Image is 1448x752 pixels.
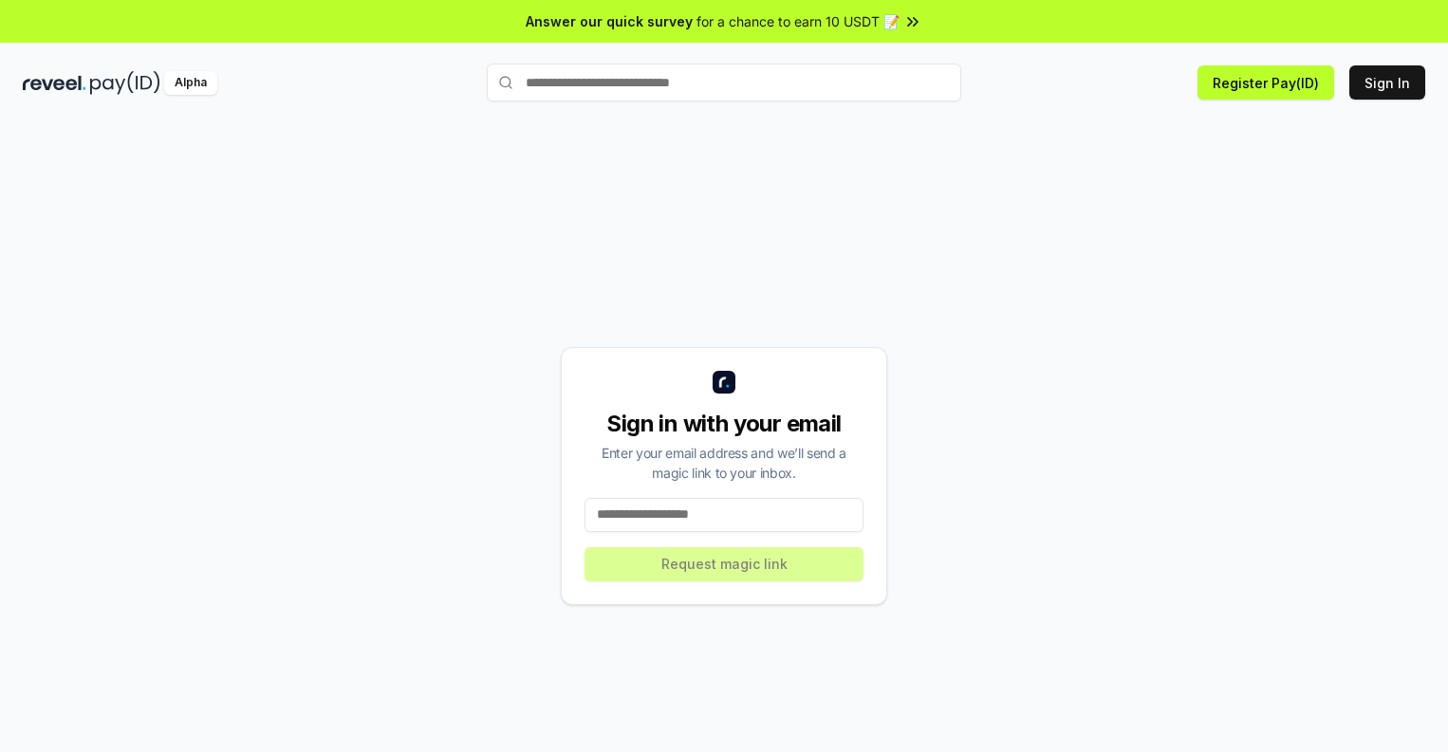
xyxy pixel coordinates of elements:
img: logo_small [713,371,735,394]
div: Enter your email address and we’ll send a magic link to your inbox. [585,443,863,483]
div: Sign in with your email [585,409,863,439]
img: pay_id [90,71,160,95]
span: for a chance to earn 10 USDT 📝 [696,11,900,31]
button: Register Pay(ID) [1197,65,1334,100]
button: Sign In [1349,65,1425,100]
img: reveel_dark [23,71,86,95]
div: Alpha [164,71,217,95]
span: Answer our quick survey [526,11,693,31]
